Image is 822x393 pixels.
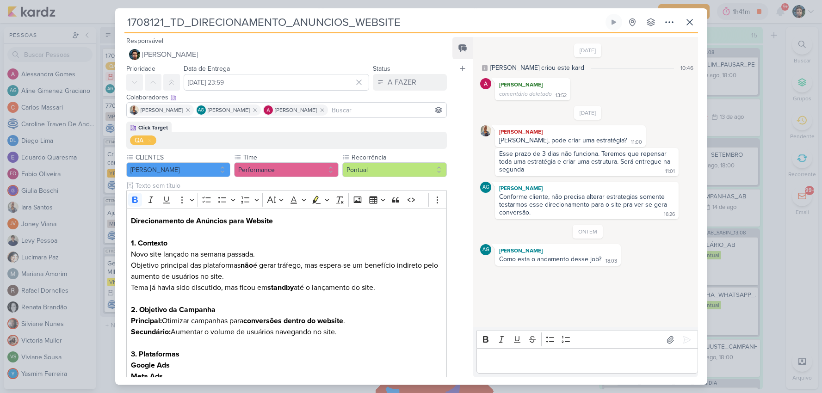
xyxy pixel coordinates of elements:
[482,247,489,252] p: AG
[388,77,416,88] div: A FAZER
[126,190,447,209] div: Editor toolbar
[131,249,442,260] p: Novo site lançado na semana passada.
[130,105,139,115] img: Iara Santos
[141,106,183,114] span: [PERSON_NAME]
[480,125,491,136] img: Iara Santos
[482,185,489,190] p: AG
[480,182,491,193] div: Aline Gimenez Graciano
[131,327,171,337] strong: Secundário:
[373,65,390,73] label: Status
[135,135,143,145] div: QA
[142,49,198,60] span: [PERSON_NAME]
[131,350,179,359] strong: 3. Plataformas
[680,64,693,72] div: 10:46
[664,211,675,218] div: 16:26
[126,46,447,63] button: [PERSON_NAME]
[342,162,447,177] button: Pontual
[234,162,339,177] button: Performance
[126,37,163,45] label: Responsável
[242,153,339,162] label: Time
[197,105,206,115] div: Aline Gimenez Graciano
[476,331,698,349] div: Editor toolbar
[138,123,168,132] div: Click Target
[126,92,447,102] div: Colaboradores
[135,153,231,162] label: CLIENTES
[126,65,155,73] label: Prioridade
[556,92,567,99] div: 13:52
[131,361,170,370] strong: Google Ads
[124,14,604,31] input: Kard Sem Título
[243,316,343,325] strong: conversões dentro do website
[351,153,447,162] label: Recorrência
[131,216,273,226] strong: Direcionamento de Anúncios para Website
[497,246,619,255] div: [PERSON_NAME]
[499,150,672,173] div: Esse prazo de 3 dias não funciona. Teremos que repensar toda uma estratégia e criar uma estrutura...
[131,239,167,248] strong: 1. Contexto
[264,105,273,115] img: Alessandra Gomes
[499,91,552,97] span: comentário deletado
[373,74,447,91] button: A FAZER
[131,260,442,282] p: Objetivo principal das plataformas é gerar tráfego, mas espera-se um benefício indireto pelo aume...
[497,127,644,136] div: [PERSON_NAME]
[480,244,491,255] div: Aline Gimenez Graciano
[131,282,442,293] p: Tema já havia sido discutido, mas ficou em até o lançamento do site.
[631,139,642,146] div: 11:00
[126,162,231,177] button: [PERSON_NAME]
[129,49,140,60] img: Nelito Junior
[134,181,447,190] input: Texto sem título
[184,74,370,91] input: Select a date
[131,316,162,325] strong: Principal:
[208,106,250,114] span: [PERSON_NAME]
[267,283,294,292] strong: standby
[131,305,216,314] strong: 2. Objetivo da Campanha
[131,372,163,381] strong: Meta Ads
[606,258,617,265] div: 18:03
[330,104,445,116] input: Buscar
[665,168,675,175] div: 11:01
[499,255,601,263] div: Como esta o andamento desse job?
[480,78,491,89] img: Alessandra Gomes
[131,326,442,338] p: Aumentar o volume de usuários navegando no site.
[476,348,698,374] div: Editor editing area: main
[497,80,569,89] div: [PERSON_NAME]
[241,261,253,270] strong: não
[497,184,676,193] div: [PERSON_NAME]
[499,193,669,216] div: Conforme cliente, não precisa alterar estrategias somente testarmos esse direcionamento para o si...
[490,63,584,73] div: [PERSON_NAME] criou este kard
[275,106,317,114] span: [PERSON_NAME]
[184,65,230,73] label: Data de Entrega
[131,315,442,326] p: Otimizar campanhas para .
[198,108,204,113] p: AG
[610,18,618,26] div: Ligar relógio
[499,136,627,144] div: [PERSON_NAME], pode criar uma estratégia?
